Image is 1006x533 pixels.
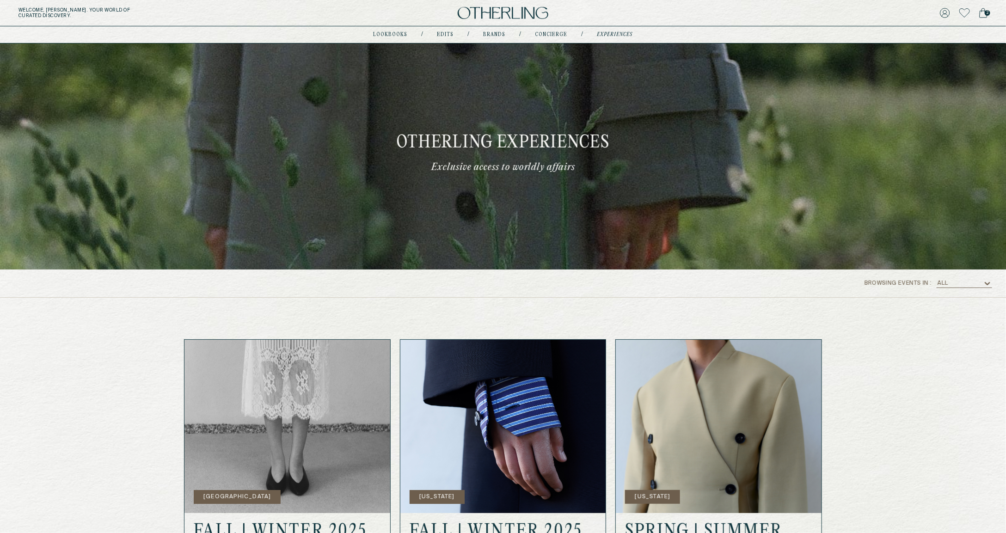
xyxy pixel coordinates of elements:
[437,32,454,37] a: Edits
[520,31,521,38] div: /
[431,161,575,174] p: Exclusive access to worldly affairs
[194,490,281,504] button: [GEOGRAPHIC_DATA]
[597,32,633,37] a: experiences
[400,340,606,513] img: background
[397,135,610,152] h1: otherling experiences
[985,10,990,16] span: 2
[582,31,583,38] div: /
[979,6,988,19] a: 2
[938,280,949,287] div: All
[374,32,408,37] a: lookbooks
[184,340,390,513] img: background
[625,490,680,504] button: [US_STATE]
[535,32,568,37] a: concierge
[468,31,470,38] div: /
[18,7,309,18] h5: Welcome, [PERSON_NAME] . Your world of curated discovery.
[410,490,465,504] button: [US_STATE]
[458,7,548,19] img: logo
[484,32,506,37] a: Brands
[422,31,423,38] div: /
[865,280,932,287] span: browsing events in :
[616,340,822,513] img: background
